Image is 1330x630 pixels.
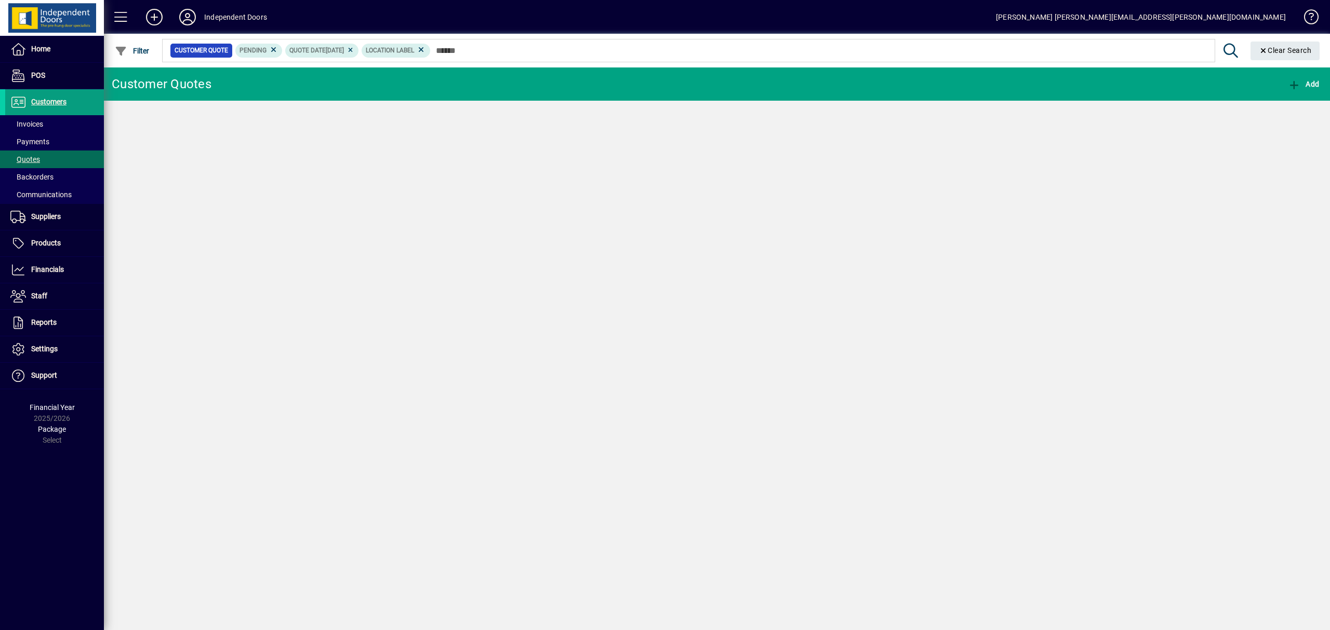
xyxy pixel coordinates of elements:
[10,155,40,163] span: Quotes
[1296,2,1317,36] a: Knowledge Base
[326,47,344,54] span: [DATE]
[38,425,66,433] span: Package
[31,212,61,221] span: Suppliers
[5,283,104,309] a: Staff
[5,186,104,203] a: Communications
[5,257,104,283] a: Financials
[31,239,61,247] span: Products
[31,98,66,106] span: Customers
[10,120,43,128] span: Invoices
[175,45,228,56] span: Customer Quote
[5,336,104,362] a: Settings
[5,168,104,186] a: Backorders
[10,190,72,199] span: Communications
[204,9,267,25] div: Independent Doors
[5,204,104,230] a: Suppliers
[171,8,204,26] button: Profile
[1251,42,1320,60] button: Clear
[138,8,171,26] button: Add
[289,47,326,54] span: Quote date
[366,47,414,54] span: Location Label
[31,292,47,300] span: Staff
[31,45,50,53] span: Home
[10,173,54,181] span: Backorders
[31,265,64,273] span: Financials
[5,150,104,168] a: Quotes
[31,71,45,79] span: POS
[31,371,57,379] span: Support
[10,138,49,146] span: Payments
[996,9,1286,25] div: [PERSON_NAME] [PERSON_NAME][EMAIL_ADDRESS][PERSON_NAME][DOMAIN_NAME]
[1285,75,1322,93] button: Add
[1259,46,1312,54] span: Clear Search
[112,42,152,60] button: Filter
[5,363,104,389] a: Support
[112,76,211,92] div: Customer Quotes
[240,47,267,54] span: Pending
[5,36,104,62] a: Home
[5,133,104,150] a: Payments
[31,345,58,353] span: Settings
[31,318,57,326] span: Reports
[5,115,104,133] a: Invoices
[115,47,150,55] span: Filter
[1288,80,1319,88] span: Add
[5,230,104,256] a: Products
[5,63,104,89] a: POS
[235,44,283,57] mat-chip: Pending Status: Pending
[5,310,104,336] a: Reports
[30,403,75,412] span: Financial Year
